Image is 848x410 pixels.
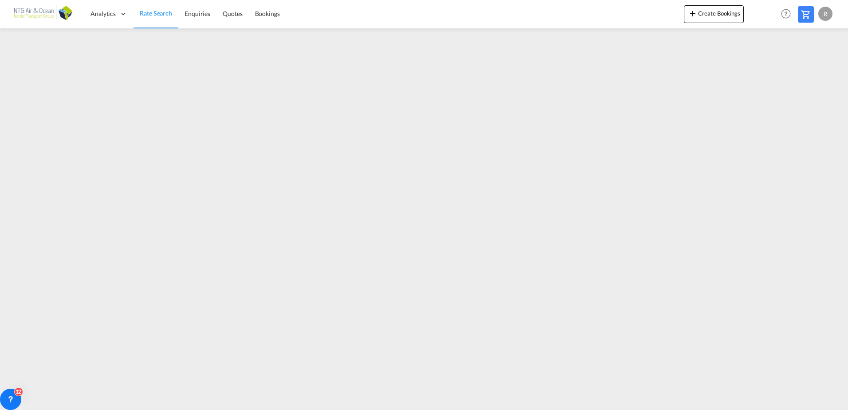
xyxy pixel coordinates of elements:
[818,7,832,21] div: R
[223,10,242,17] span: Quotes
[684,5,744,23] button: icon-plus 400-fgCreate Bookings
[13,4,73,24] img: af31b1c0b01f11ecbc353f8e72265e29.png
[778,6,793,21] span: Help
[778,6,798,22] div: Help
[255,10,280,17] span: Bookings
[140,9,172,17] span: Rate Search
[687,8,698,19] md-icon: icon-plus 400-fg
[90,9,116,18] span: Analytics
[185,10,210,17] span: Enquiries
